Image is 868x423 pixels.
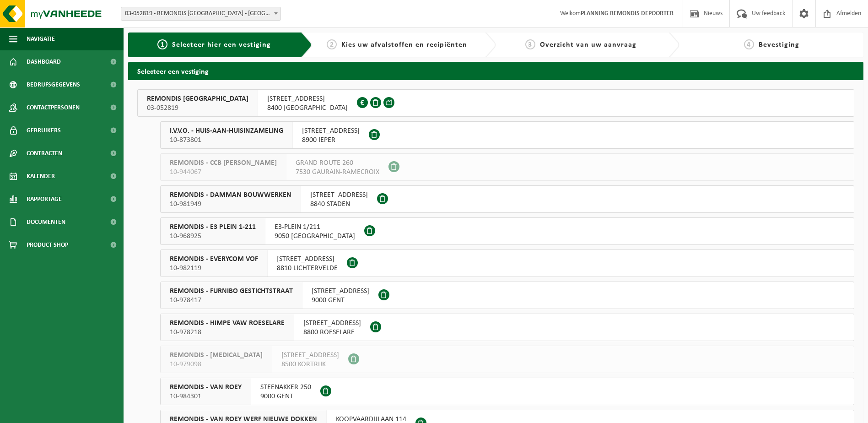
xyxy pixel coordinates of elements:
[303,328,361,337] span: 8800 ROESELARE
[128,62,863,80] h2: Selecteer een vestiging
[581,10,674,17] strong: PLANNING REMONDIS DEPOORTER
[310,200,368,209] span: 8840 STADEN
[170,136,283,145] span: 10-873801
[281,351,339,360] span: [STREET_ADDRESS]
[147,103,248,113] span: 03-052819
[27,211,65,233] span: Documenten
[170,287,293,296] span: REMONDIS - FURNIBO GESTICHTSTRAAT
[27,233,68,256] span: Product Shop
[275,232,355,241] span: 9050 [GEOGRAPHIC_DATA]
[277,264,338,273] span: 8810 LICHTERVELDE
[160,378,854,405] button: REMONDIS - VAN ROEY 10-984301 STEENAKKER 2509000 GENT
[302,136,360,145] span: 8900 IEPER
[170,264,258,273] span: 10-982119
[310,190,368,200] span: [STREET_ADDRESS]
[170,190,291,200] span: REMONDIS - DAMMAN BOUWWERKEN
[260,392,311,401] span: 9000 GENT
[27,142,62,165] span: Contracten
[267,94,348,103] span: [STREET_ADDRESS]
[759,41,799,49] span: Bevestiging
[160,282,854,309] button: REMONDIS - FURNIBO GESTICHTSTRAAT 10-978417 [STREET_ADDRESS]9000 GENT
[121,7,280,20] span: 03-052819 - REMONDIS WEST-VLAANDEREN - OOSTENDE
[327,39,337,49] span: 2
[170,255,258,264] span: REMONDIS - EVERYCOM VOF
[160,121,854,149] button: I.V.V.O. - HUIS-AAN-HUISINZAMELING 10-873801 [STREET_ADDRESS]8900 IEPER
[170,200,291,209] span: 10-981949
[160,314,854,341] button: REMONDIS - HIMPE VAW ROESELARE 10-978218 [STREET_ADDRESS]8800 ROESELARE
[525,39,535,49] span: 3
[170,319,285,328] span: REMONDIS - HIMPE VAW ROESELARE
[267,103,348,113] span: 8400 [GEOGRAPHIC_DATA]
[172,41,271,49] span: Selecteer hier een vestiging
[27,50,61,73] span: Dashboard
[275,222,355,232] span: E3-PLEIN 1/211
[540,41,636,49] span: Overzicht van uw aanvraag
[121,7,281,21] span: 03-052819 - REMONDIS WEST-VLAANDEREN - OOSTENDE
[27,165,55,188] span: Kalender
[27,188,62,211] span: Rapportage
[27,119,61,142] span: Gebruikers
[744,39,754,49] span: 4
[160,217,854,245] button: REMONDIS - E3 PLEIN 1-211 10-968925 E3-PLEIN 1/2119050 [GEOGRAPHIC_DATA]
[160,249,854,277] button: REMONDIS - EVERYCOM VOF 10-982119 [STREET_ADDRESS]8810 LICHTERVELDE
[303,319,361,328] span: [STREET_ADDRESS]
[277,255,338,264] span: [STREET_ADDRESS]
[260,383,311,392] span: STEENAKKER 250
[157,39,167,49] span: 1
[137,89,854,117] button: REMONDIS [GEOGRAPHIC_DATA] 03-052819 [STREET_ADDRESS]8400 [GEOGRAPHIC_DATA]
[170,296,293,305] span: 10-978417
[160,185,854,213] button: REMONDIS - DAMMAN BOUWWERKEN 10-981949 [STREET_ADDRESS]8840 STADEN
[170,360,263,369] span: 10-979098
[170,351,263,360] span: REMONDIS - [MEDICAL_DATA]
[170,383,242,392] span: REMONDIS - VAN ROEY
[27,96,80,119] span: Contactpersonen
[170,168,277,177] span: 10-944067
[312,296,369,305] span: 9000 GENT
[27,73,80,96] span: Bedrijfsgegevens
[170,158,277,168] span: REMONDIS - CCB [PERSON_NAME]
[170,222,256,232] span: REMONDIS - E3 PLEIN 1-211
[170,328,285,337] span: 10-978218
[302,126,360,136] span: [STREET_ADDRESS]
[296,158,379,168] span: GRAND ROUTE 260
[296,168,379,177] span: 7530 GAURAIN-RAMECROIX
[170,126,283,136] span: I.V.V.O. - HUIS-AAN-HUISINZAMELING
[312,287,369,296] span: [STREET_ADDRESS]
[341,41,467,49] span: Kies uw afvalstoffen en recipiënten
[147,94,248,103] span: REMONDIS [GEOGRAPHIC_DATA]
[281,360,339,369] span: 8500 KORTRIJK
[27,27,55,50] span: Navigatie
[170,232,256,241] span: 10-968925
[170,392,242,401] span: 10-984301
